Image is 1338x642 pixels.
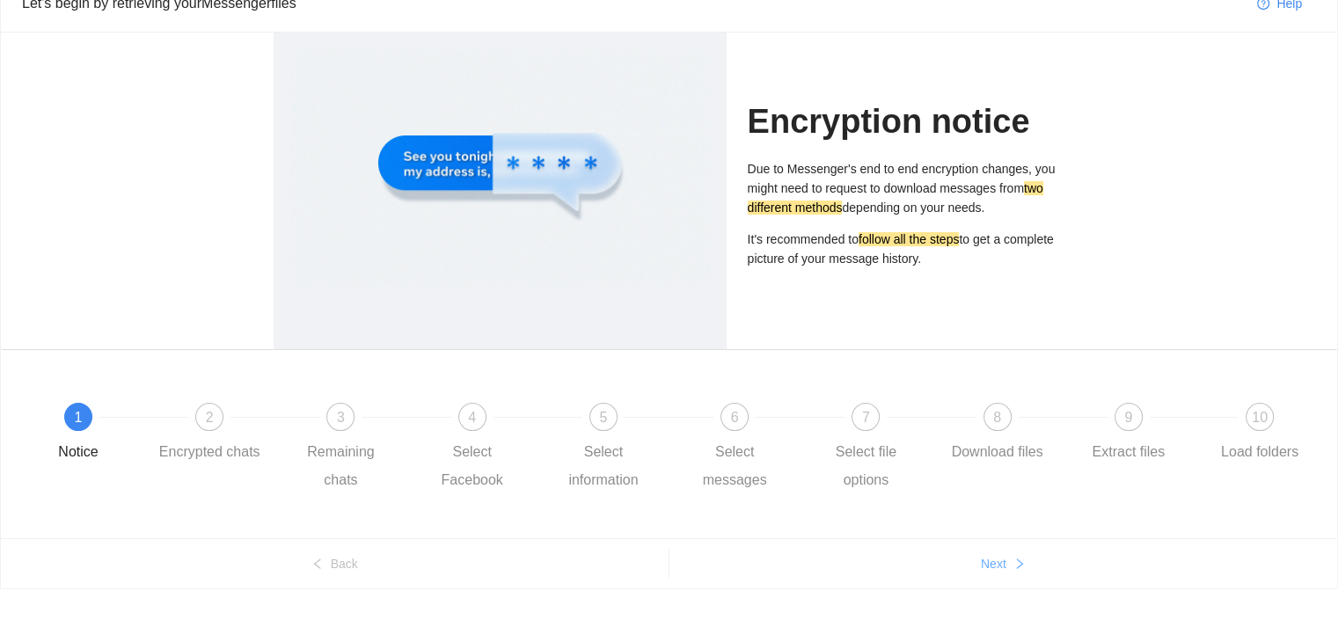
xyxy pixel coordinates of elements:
div: Select information [552,438,654,494]
div: Notice [58,438,98,466]
span: 7 [862,410,870,425]
span: 10 [1252,410,1268,425]
span: 4 [468,410,476,425]
span: 6 [731,410,739,425]
div: Select file options [815,438,917,494]
div: Extract files [1092,438,1165,466]
span: 2 [206,410,214,425]
button: Nextright [669,550,1338,578]
div: 9Extract files [1078,403,1209,466]
div: 8Download files [947,403,1078,466]
mark: follow all the steps [859,232,959,246]
button: leftBack [1,550,669,578]
span: 8 [993,410,1001,425]
div: Download files [952,438,1043,466]
div: Select Facebook [421,438,523,494]
div: Encrypted chats [159,438,260,466]
div: 10Load folders [1209,403,1311,466]
span: Next [981,554,1006,573]
div: Select messages [684,438,786,494]
div: Load folders [1221,438,1298,466]
span: 9 [1124,410,1132,425]
span: 5 [599,410,607,425]
span: right [1013,558,1026,572]
div: Remaining chats [289,438,391,494]
p: Due to Messenger's end to end encryption changes, you might need to request to download messages ... [748,159,1065,217]
div: 5Select information [552,403,684,494]
div: 6Select messages [684,403,815,494]
div: 1Notice [27,403,158,466]
div: 2Encrypted chats [158,403,289,466]
div: 3Remaining chats [289,403,420,494]
span: 3 [337,410,345,425]
div: 7Select file options [815,403,946,494]
mark: two different methods [748,181,1043,215]
div: 4Select Facebook [421,403,552,494]
span: 1 [75,410,83,425]
h1: Encryption notice [748,101,1065,142]
p: It's recommended to to get a complete picture of your message history. [748,230,1065,268]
